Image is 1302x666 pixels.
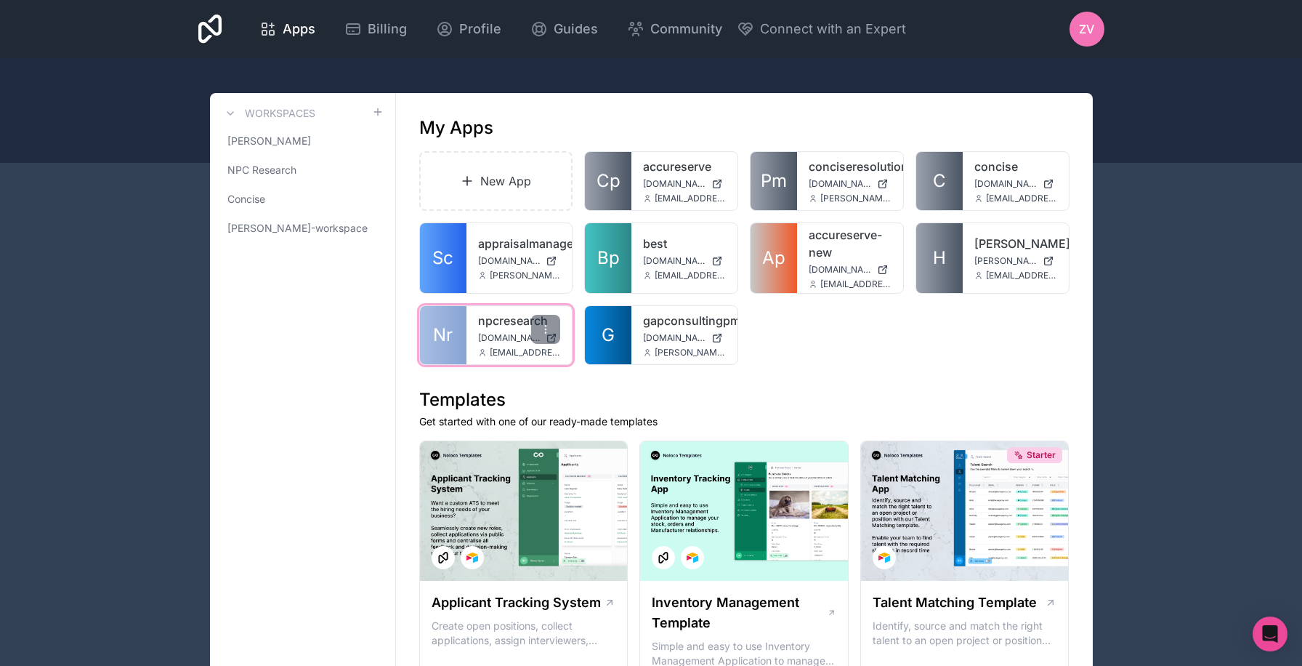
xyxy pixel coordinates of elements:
span: [EMAIL_ADDRESS][DOMAIN_NAME] [986,270,1057,281]
a: Bp [585,223,631,293]
span: Pm [761,169,787,193]
span: Concise [227,192,265,206]
a: Apps [248,13,327,45]
button: Connect with an Expert [737,19,906,39]
span: Connect with an Expert [760,19,906,39]
span: [PERSON_NAME]-workspace [227,221,368,236]
span: [EMAIL_ADDRESS][DOMAIN_NAME] [655,193,726,204]
a: [DOMAIN_NAME] [643,332,726,344]
a: Pm [751,152,797,210]
a: Profile [424,13,513,45]
a: Concise [222,186,384,212]
a: [DOMAIN_NAME] [643,178,726,190]
span: Nr [433,324,453,347]
a: [DOMAIN_NAME] [809,264,891,276]
a: [DOMAIN_NAME] [974,178,1057,190]
a: Guides [519,13,610,45]
span: [PERSON_NAME] [227,134,311,148]
a: [PERSON_NAME][DOMAIN_NAME] [974,255,1057,267]
span: [DOMAIN_NAME] [974,178,1037,190]
a: Billing [333,13,418,45]
a: Ap [751,223,797,293]
span: Community [650,19,722,39]
span: [DOMAIN_NAME] [643,255,705,267]
a: concise [974,158,1057,175]
a: New App [419,151,573,211]
a: gapconsultingpm [643,312,726,329]
a: C [916,152,963,210]
p: Get started with one of our ready-made templates [419,414,1069,429]
img: Airtable Logo [687,552,698,563]
a: Nr [420,306,466,364]
p: Identify, source and match the right talent to an open project or position with our Talent Matchi... [873,619,1057,648]
span: [DOMAIN_NAME] [809,178,871,190]
span: H [933,246,946,270]
a: [PERSON_NAME] [222,128,384,154]
span: Billing [368,19,407,39]
span: [DOMAIN_NAME] [478,255,541,267]
a: Sc [420,223,466,293]
a: [DOMAIN_NAME] [478,332,561,344]
span: Ap [762,246,785,270]
span: Apps [283,19,315,39]
h1: Applicant Tracking System [432,593,601,613]
span: Cp [597,169,620,193]
a: Cp [585,152,631,210]
h3: Workspaces [245,106,315,121]
p: Create open positions, collect applications, assign interviewers, centralise candidate feedback a... [432,619,616,648]
span: [PERSON_NAME][EMAIL_ADDRESS][DOMAIN_NAME] [820,193,891,204]
a: Community [615,13,734,45]
img: Airtable Logo [466,552,478,563]
span: ZV [1079,20,1094,38]
span: [DOMAIN_NAME] [643,332,705,344]
span: [DOMAIN_NAME] [478,332,541,344]
a: npcresearch [478,312,561,329]
h1: Templates [419,388,1069,412]
a: H [916,223,963,293]
a: [PERSON_NAME]-workspace [222,215,384,241]
a: appraisalmanagement [478,235,561,252]
a: [DOMAIN_NAME] [809,178,891,190]
span: [EMAIL_ADDRESS][DOMAIN_NAME] [490,347,561,358]
a: [DOMAIN_NAME] [478,255,561,267]
a: best [643,235,726,252]
span: [EMAIL_ADDRESS][DOMAIN_NAME] [820,278,891,290]
span: Bp [597,246,620,270]
span: Sc [432,246,453,270]
span: Starter [1027,449,1056,461]
span: Profile [459,19,501,39]
span: [DOMAIN_NAME] [809,264,871,276]
span: [PERSON_NAME][EMAIL_ADDRESS][DOMAIN_NAME] [655,347,726,358]
span: [EMAIL_ADDRESS][DOMAIN_NAME] [986,193,1057,204]
span: [PERSON_NAME][EMAIL_ADDRESS][DOMAIN_NAME] [490,270,561,281]
div: Open Intercom Messenger [1253,617,1287,651]
a: [DOMAIN_NAME] [643,255,726,267]
a: G [585,306,631,364]
span: G [602,324,615,347]
span: [PERSON_NAME][DOMAIN_NAME] [974,255,1037,267]
a: [PERSON_NAME] [974,235,1057,252]
span: NPC Research [227,163,296,177]
a: accureserve [643,158,726,175]
img: Airtable Logo [878,552,890,563]
h1: My Apps [419,116,493,140]
a: NPC Research [222,157,384,183]
span: C [933,169,946,193]
span: Guides [554,19,598,39]
a: Workspaces [222,105,315,122]
h1: Inventory Management Template [652,593,826,633]
a: conciseresolution [809,158,891,175]
span: [EMAIL_ADDRESS][DOMAIN_NAME] [655,270,726,281]
span: [DOMAIN_NAME] [643,178,705,190]
a: accureserve-new [809,226,891,261]
h1: Talent Matching Template [873,593,1037,613]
